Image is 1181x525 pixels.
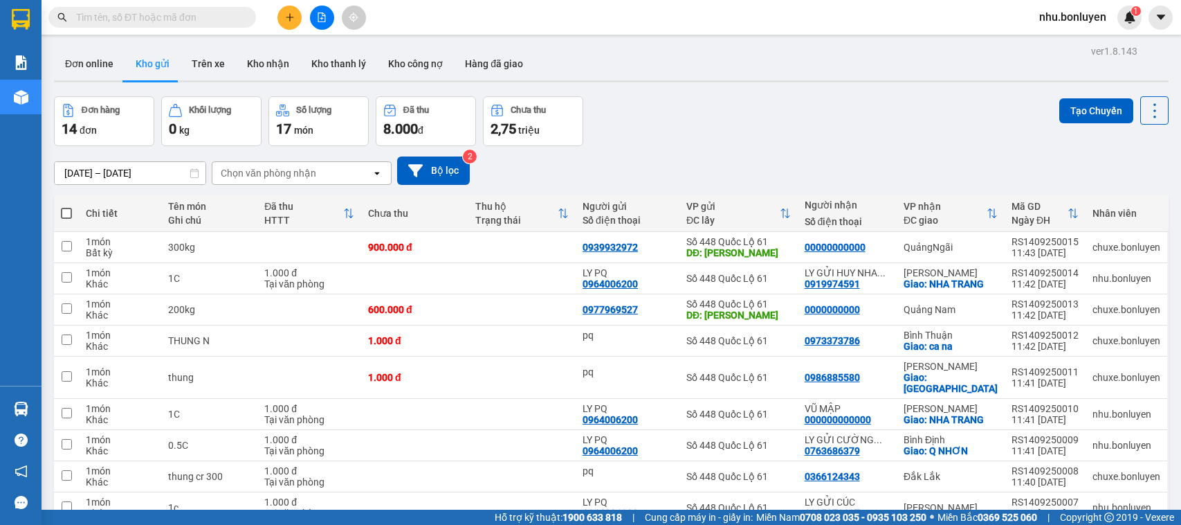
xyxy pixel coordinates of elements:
img: icon-new-feature [1124,11,1136,24]
div: HTTT [264,215,343,226]
div: LY GỬI CÚC [805,497,890,508]
div: Đã thu [264,201,343,212]
div: Số điện thoại [583,215,672,226]
span: copyright [1104,513,1114,522]
div: Số 448 Quốc Lộ 61 [686,471,791,482]
div: Giao: NHA TRANG [904,278,998,290]
div: 1 món [86,366,154,377]
span: Miền Bắc [937,510,1037,525]
div: 11:40 [DATE] [1011,477,1079,488]
div: Số 448 Quốc Lộ 61 [686,299,791,310]
div: [PERSON_NAME] [904,267,998,278]
div: 200kg [168,304,250,315]
div: 000000000000 [805,414,871,425]
div: VP nhận [904,201,987,212]
th: Toggle SortBy [897,195,1005,232]
span: đ [418,125,423,136]
div: 1C [168,409,250,420]
div: Khác [86,310,154,321]
div: 0366124343 [805,471,860,482]
span: search [57,12,67,22]
div: Khác [86,278,154,290]
div: pq [583,330,672,341]
div: RS1409250013 [1011,299,1079,310]
div: 11:42 [DATE] [1011,341,1079,352]
div: chuxe.bonluyen [1092,335,1160,346]
div: Ngày ĐH [1011,215,1068,226]
div: 0000000000 [805,304,860,315]
div: 0905973837 [805,508,860,519]
div: 1 món [86,267,154,278]
div: RS1409250009 [1011,434,1079,445]
span: file-add [317,12,327,22]
span: 1 [1133,6,1138,16]
div: ĐC giao [904,215,987,226]
div: 11:40 [DATE] [1011,508,1079,519]
span: plus [285,12,295,22]
div: THUNG N [168,335,250,346]
div: Bình Định [904,434,998,445]
strong: 1900 633 818 [562,512,622,523]
svg: open [372,168,383,179]
div: Khác [86,414,154,425]
div: VŨ MẬP [805,403,890,414]
div: 0973373786 [805,335,860,346]
div: 1.000 đ [264,497,354,508]
div: 00000000000 [805,242,866,253]
button: Đã thu8.000đ [376,96,476,146]
div: DĐ: LAI VUNG [686,310,791,321]
button: Đơn hàng14đơn [54,96,154,146]
div: Khác [86,377,154,389]
button: Đơn online [54,47,125,80]
div: 1.000 đ [368,372,461,383]
div: 0986885580 [805,372,860,383]
div: Khối lượng [189,105,231,115]
span: ... [877,267,886,278]
span: 2,75 [491,121,516,137]
div: Chi tiết [86,208,154,219]
div: 0977969527 [583,304,638,315]
div: 1 món [86,465,154,477]
div: 11:42 [DATE] [1011,278,1079,290]
div: Tại văn phòng [264,508,354,519]
div: ĐC lấy [686,215,780,226]
div: [PERSON_NAME] [904,403,998,414]
div: 1 món [86,403,154,414]
div: Tại văn phòng [264,414,354,425]
span: 0 [169,121,176,137]
div: nhu.bonluyen [1092,440,1160,451]
th: Toggle SortBy [257,195,361,232]
div: [PERSON_NAME] [904,502,998,513]
button: Kho nhận [236,47,300,80]
div: 0763686379 [805,445,860,456]
div: 600.000 đ [368,304,461,315]
button: Khối lượng0kg [161,96,262,146]
span: | [632,510,634,525]
span: Miền Nam [756,510,926,525]
div: Số 448 Quốc Lộ 61 [686,502,791,513]
div: Người nhận [805,199,890,211]
div: Trạng thái [475,215,558,226]
div: thung [168,372,250,383]
div: RS1409250012 [1011,330,1079,341]
strong: 0369 525 060 [978,512,1037,523]
div: 0939932972 [583,242,638,253]
span: ⚪️ [930,515,934,520]
input: Tìm tên, số ĐT hoặc mã đơn [76,10,239,25]
img: warehouse-icon [14,402,28,416]
div: RS1409250014 [1011,267,1079,278]
div: RS1409250011 [1011,366,1079,377]
th: Toggle SortBy [1005,195,1086,232]
div: chuxe.bonluyen [1092,304,1160,315]
div: Nhân viên [1092,208,1160,219]
span: nhu.bonluyen [1028,8,1117,26]
div: LY PQ [583,267,672,278]
div: LY PQ [583,434,672,445]
button: Kho gửi [125,47,181,80]
button: Bộ lọc [397,157,470,185]
div: Giao: NHA TRANG [904,414,998,425]
button: aim [342,6,366,30]
sup: 1 [1131,6,1141,16]
div: LY GỬI CƯỜNG QUY NHƠN [805,434,890,445]
div: Số 448 Quốc Lộ 61 [686,236,791,247]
